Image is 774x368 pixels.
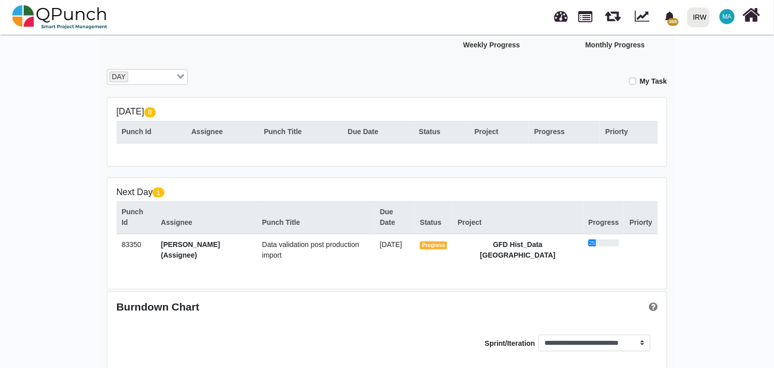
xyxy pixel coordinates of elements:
[555,6,568,21] span: Dashboard
[109,72,128,83] span: DAY
[161,217,251,228] div: Assignee
[474,127,523,137] div: Project
[743,6,760,25] i: Home
[129,72,175,83] input: Search for option
[665,12,675,22] svg: bell fill
[264,127,337,137] div: Punch Title
[693,9,707,26] div: IRW
[161,240,220,259] span: [PERSON_NAME](Assignee)
[117,187,658,198] h5: Next Day
[152,188,164,198] span: 1
[630,217,652,228] div: Priorty
[480,240,556,259] strong: GFD Hist_Data [GEOGRAPHIC_DATA]
[463,41,520,49] text: Weekly Progress
[420,217,447,228] div: Status
[661,8,679,26] div: Notification
[579,7,593,22] span: Projects
[534,127,595,137] div: Progress
[458,217,578,228] div: Project
[12,2,107,32] img: qpunch-sp.fa6292f.png
[348,127,408,137] div: Due Date
[122,127,181,137] div: Punch Id
[420,241,447,250] span: Progress
[720,9,735,24] span: Mahmood Ashraf
[605,127,652,137] div: Priorty
[107,69,188,85] div: Search for option
[683,1,713,34] a: IRW
[646,301,658,313] a: Help
[117,106,658,117] h5: [DATE]
[117,300,388,313] div: Burndown Chart
[588,239,596,247] div: 25
[658,1,683,32] a: bell fill358
[605,5,621,22] span: Releases
[191,127,253,137] div: Assignee
[588,217,619,228] div: Progress
[262,240,359,259] span: Data validation post production import
[380,207,409,228] div: Due Date
[585,41,645,49] text: Monthly Progress
[630,1,658,34] div: Dynamic Report
[419,127,464,137] div: Status
[640,76,667,87] label: My Task
[262,217,369,228] div: Punch Title
[122,207,150,228] div: Punch Id
[144,107,156,117] span: 0
[668,18,678,26] span: 358
[485,338,535,355] label: Sprint/Iteration
[122,240,141,249] span: 83350
[374,234,414,266] td: [DATE]
[723,14,732,20] span: MA
[713,1,741,33] a: MA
